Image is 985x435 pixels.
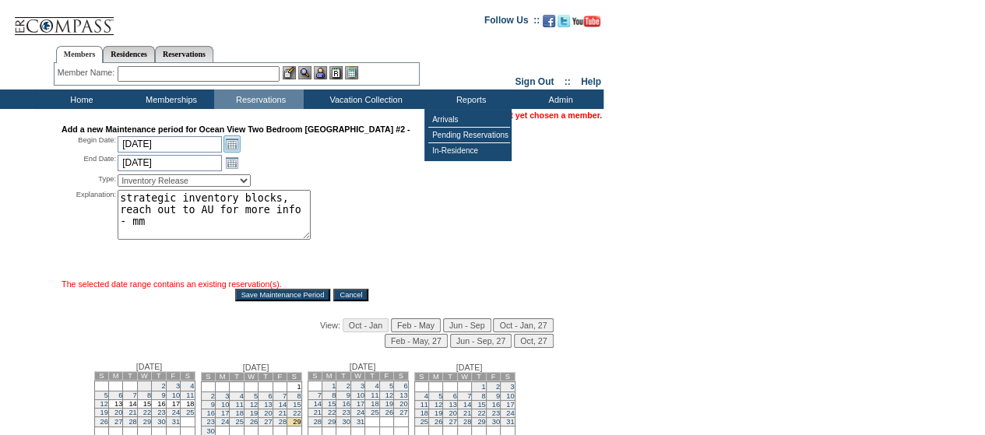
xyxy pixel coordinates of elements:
[361,382,364,390] a: 3
[166,400,180,409] td: 17
[449,401,456,409] a: 13
[477,418,485,426] a: 29
[108,372,122,381] td: M
[186,409,194,416] a: 25
[515,76,554,87] a: Sign Out
[13,4,114,36] img: Compass Home
[385,409,393,416] a: 26
[481,383,485,391] a: 1
[314,66,327,79] img: Impersonate
[125,89,214,109] td: Memberships
[100,400,108,408] a: 12
[572,19,600,29] a: Subscribe to our YouTube Channel
[350,372,364,381] td: W
[211,392,215,400] a: 2
[155,46,213,62] a: Reservations
[453,392,457,400] a: 6
[492,401,500,409] a: 16
[443,373,457,381] td: T
[342,409,350,416] a: 23
[350,362,376,371] span: [DATE]
[283,392,287,400] a: 7
[214,89,304,109] td: Reservations
[287,418,301,426] td: 29
[100,418,108,426] a: 26
[62,174,116,187] div: Type:
[201,373,215,381] td: S
[506,401,514,409] a: 17
[223,154,241,171] a: Open the calendar popup.
[581,76,601,87] a: Help
[314,409,322,416] a: 21
[240,392,244,400] a: 4
[235,289,331,301] input: Save Maintenance Period
[123,400,137,409] td: 14
[133,391,137,399] a: 7
[434,418,442,426] a: 26
[181,400,195,409] td: 18
[492,409,500,417] a: 23
[357,409,364,416] a: 24
[543,19,555,29] a: Become our fan on Facebook
[293,401,301,409] a: 15
[391,318,441,332] input: Feb - May
[322,372,336,381] td: M
[399,400,407,408] a: 20
[394,372,408,381] td: S
[572,16,600,27] img: Subscribe to our YouTube Channel
[152,400,166,409] td: 16
[35,89,125,109] td: Home
[463,401,471,409] a: 14
[161,382,165,390] a: 2
[250,401,258,409] a: 12
[136,362,163,371] span: [DATE]
[235,401,243,409] a: 11
[403,382,407,390] a: 6
[424,89,514,109] td: Reports
[565,76,571,87] span: ::
[428,128,510,143] td: Pending Reservations
[385,391,393,399] a: 12
[320,321,340,330] span: View:
[314,418,322,426] a: 28
[342,418,350,426] a: 30
[103,46,155,62] a: Residences
[449,418,456,426] a: 27
[342,400,350,408] a: 16
[332,382,336,390] a: 1
[143,409,151,416] a: 22
[223,135,241,153] a: Open the calendar popup.
[333,289,368,301] input: Cancel
[365,372,379,381] td: T
[514,89,603,109] td: Admin
[143,418,151,426] a: 29
[161,391,165,399] a: 9
[434,401,442,409] a: 12
[62,279,282,289] span: The selected date range contains an existing reservation(s).
[477,409,485,417] a: 22
[254,392,258,400] a: 5
[375,382,378,390] a: 4
[329,66,343,79] img: Reservations
[221,401,229,409] a: 10
[345,66,358,79] img: b_calculator.gif
[62,135,116,153] div: Begin Date:
[62,125,410,134] strong: Add a new Maintenance period for Ocean View Two Bedroom [GEOGRAPHIC_DATA] #2 -
[118,391,122,399] a: 6
[56,46,104,63] a: Members
[235,418,243,426] a: 25
[190,382,194,390] a: 4
[332,391,336,399] a: 8
[207,427,215,435] a: 30
[428,373,442,381] td: M
[501,373,515,381] td: S
[496,392,500,400] a: 9
[463,409,471,417] a: 21
[558,15,570,27] img: Follow us on Twitter
[371,400,378,408] a: 18
[514,334,553,348] input: Oct, 27
[298,66,311,79] img: View
[62,190,116,278] div: Explanation:
[462,111,602,120] span: You have not yet chosen a member.
[137,381,151,391] td: 1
